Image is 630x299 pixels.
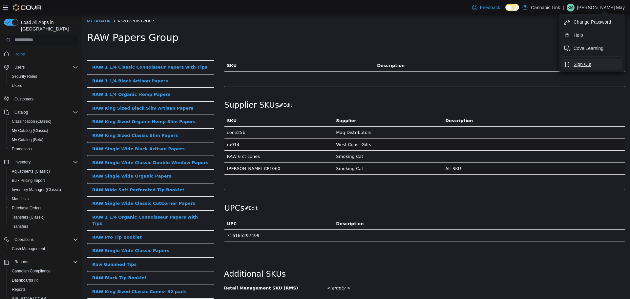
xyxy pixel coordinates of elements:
[10,172,102,178] div: RAW Wide Soft Perforated Tip Booklet
[142,136,252,148] td: RAW 6 ct cones
[470,1,503,14] a: Feedback
[142,254,204,264] span: Additional SKUs
[12,63,27,71] button: Users
[12,119,52,124] span: Classification (Classic)
[12,205,42,211] span: Purchase Orders
[36,3,72,8] span: RAW Papers Group
[562,17,622,27] button: Change Password
[1,235,81,244] button: Operations
[12,146,32,152] span: Promotions
[5,3,29,8] a: My Catalog
[9,82,78,90] span: Users
[13,4,42,11] img: Cova
[9,204,78,212] span: Purchase Orders
[7,285,81,294] button: Reports
[1,158,81,167] button: Inventory
[142,147,252,160] td: [PERSON_NAME]-CP1060
[12,236,78,244] span: Operations
[9,245,48,253] a: Cash Management
[12,268,51,274] span: Canadian Compliance
[9,213,47,221] a: Transfers (Classic)
[9,177,48,184] a: Bulk Pricing Import
[1,49,81,59] button: Home
[7,222,81,231] button: Transfers
[7,126,81,135] button: My Catalog (Classic)
[9,276,41,284] a: Dashboards
[295,48,323,53] span: Description
[12,128,48,133] span: My Catalog (Classic)
[12,178,45,183] span: Bulk Pricing Import
[505,4,519,11] input: Dark Mode
[1,108,81,117] button: Catalog
[7,194,81,203] button: Manifests
[563,4,564,11] p: |
[145,206,155,211] span: UPC
[14,237,34,242] span: Operations
[9,117,54,125] a: Classification (Classic)
[10,246,54,253] div: Raw Gummed Tips
[12,169,50,174] span: Adjustments (Classic)
[12,95,36,103] a: Customers
[12,158,78,166] span: Inventory
[12,83,22,88] span: Users
[7,185,81,194] button: Inventory Manager (Classic)
[240,267,548,279] div: < empty >
[516,16,542,29] button: Tools
[7,203,81,213] button: Purchase Orders
[12,63,78,71] span: Users
[14,65,25,70] span: Users
[361,147,506,160] td: Alt SKU
[5,17,96,28] span: RAW Papers Group
[10,219,60,225] div: RAW Pro Tip Booklet
[12,50,78,58] span: Home
[562,30,622,40] button: Help
[7,117,81,126] button: Classification (Classic)
[10,232,87,239] div: RAW Single Wide Classic Papers
[9,286,78,293] span: Reports
[14,259,28,265] span: Reports
[142,123,252,136] td: ra014
[7,72,81,81] button: Security Roles
[568,4,574,11] span: KM
[254,206,282,211] span: Description
[10,63,86,69] div: RAW 1 1/4 Black Artisan Papers
[142,187,179,199] h2: UPCs
[10,144,126,151] div: RAW Single Wide Classic Double Window Papers
[10,273,104,280] div: RAW King Sized Classic Cones- 32 pack
[197,84,214,96] button: Edit
[562,43,622,53] button: Cova Learning
[9,167,52,175] a: Adjustments (Classic)
[9,204,44,212] a: Purchase Orders
[12,236,36,244] button: Operations
[480,4,500,11] span: Feedback
[10,103,114,110] div: RAW King Sized Organic Hemp Slim Papers
[10,260,64,266] div: RAW Black Tip Booklet
[145,103,155,108] span: SKU
[7,167,81,176] button: Adjustments (Classic)
[9,73,40,80] a: Security Roles
[9,195,31,203] a: Manifests
[254,103,274,108] span: Supplier
[9,267,53,275] a: Canadian Compliance
[12,196,29,202] span: Manifests
[12,215,45,220] span: Transfers (Classic)
[9,73,78,80] span: Security Roles
[10,199,127,212] div: RAW 1 1/4 Organic Connoisseur Papers with Tips
[251,147,361,160] td: Smoking Cat
[162,187,179,199] button: Edit
[9,223,78,230] span: Transfers
[9,276,78,284] span: Dashboards
[142,112,252,124] td: cone25b
[12,108,31,116] button: Catalog
[9,213,78,221] span: Transfers (Classic)
[14,96,33,102] span: Customers
[12,246,45,251] span: Cash Management
[574,19,611,25] span: Change Password
[7,81,81,90] button: Users
[12,137,44,142] span: My Catalog (Beta)
[10,185,113,192] div: RAW Single Wide Classic CutCorner Papers
[12,258,31,266] button: Reports
[1,94,81,104] button: Customers
[9,195,78,203] span: Manifests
